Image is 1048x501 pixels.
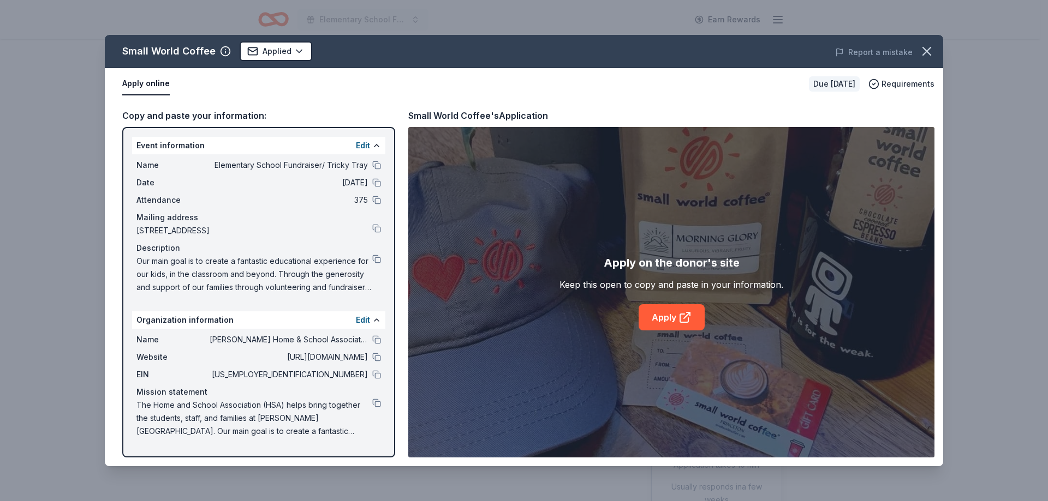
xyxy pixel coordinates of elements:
[122,43,216,60] div: Small World Coffee
[210,351,368,364] span: [URL][DOMAIN_NAME]
[240,41,312,61] button: Applied
[136,368,210,381] span: EIN
[132,137,385,154] div: Event information
[122,108,395,123] div: Copy and paste your information:
[882,77,934,90] span: Requirements
[210,194,368,207] span: 375
[809,76,860,92] div: Due [DATE]
[136,255,372,294] span: Our main goal is to create a fantastic educational experience for our kids, in the classroom and ...
[604,254,740,271] div: Apply on the donor's site
[136,351,210,364] span: Website
[136,176,210,189] span: Date
[136,333,210,346] span: Name
[122,73,170,95] button: Apply online
[136,242,381,255] div: Description
[356,313,370,327] button: Edit
[136,399,372,438] span: The Home and School Association (HSA) helps bring together the students, staff, and families at [...
[210,333,368,346] span: [PERSON_NAME] Home & School Association
[136,385,381,399] div: Mission statement
[263,45,291,58] span: Applied
[136,211,381,224] div: Mailing address
[559,278,783,291] div: Keep this open to copy and paste in your information.
[136,159,210,172] span: Name
[136,194,210,207] span: Attendance
[136,224,372,237] span: [STREET_ADDRESS]
[835,46,913,59] button: Report a mistake
[408,108,548,123] div: Small World Coffee's Application
[356,139,370,152] button: Edit
[132,311,385,329] div: Organization information
[639,304,705,330] a: Apply
[210,368,368,381] span: [US_EMPLOYER_IDENTIFICATION_NUMBER]
[210,176,368,189] span: [DATE]
[210,159,368,172] span: Elementary School Fundraiser/ Tricky Tray
[868,77,934,90] button: Requirements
